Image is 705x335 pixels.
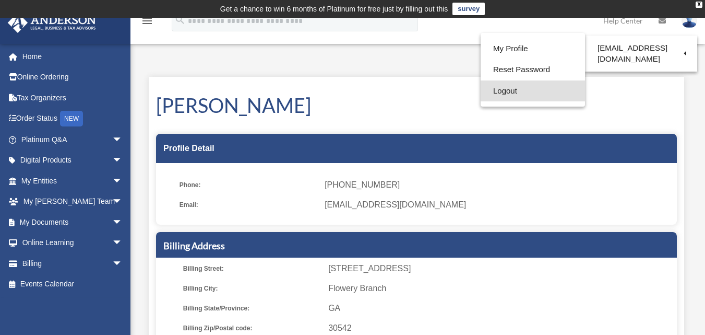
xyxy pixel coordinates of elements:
[7,253,138,274] a: Billingarrow_drop_down
[452,3,485,15] a: survey
[7,212,138,233] a: My Documentsarrow_drop_down
[183,301,321,316] span: Billing State/Province:
[682,13,697,28] img: User Pic
[112,253,133,274] span: arrow_drop_down
[5,13,99,33] img: Anderson Advisors Platinum Portal
[156,134,677,163] div: Profile Detail
[112,150,133,171] span: arrow_drop_down
[7,150,138,171] a: Digital Productsarrow_drop_down
[180,178,317,192] span: Phone:
[7,170,138,191] a: My Entitiesarrow_drop_down
[696,2,702,8] div: close
[112,191,133,213] span: arrow_drop_down
[156,91,677,119] h1: [PERSON_NAME]
[183,281,321,296] span: Billing City:
[112,170,133,192] span: arrow_drop_down
[328,301,673,316] span: GA
[112,233,133,254] span: arrow_drop_down
[7,233,138,253] a: Online Learningarrow_drop_down
[328,281,673,296] span: Flowery Branch
[112,129,133,151] span: arrow_drop_down
[481,59,585,80] a: Reset Password
[7,191,138,212] a: My [PERSON_NAME] Teamarrow_drop_down
[325,198,670,212] span: [EMAIL_ADDRESS][DOMAIN_NAME]
[325,178,670,192] span: [PHONE_NUMBER]
[7,108,138,130] a: Order StatusNEW
[481,38,585,60] a: My Profile
[163,239,670,252] h5: Billing Address
[481,80,585,102] a: Logout
[7,274,138,295] a: Events Calendar
[328,261,673,276] span: [STREET_ADDRESS]
[141,18,153,27] a: menu
[60,111,83,126] div: NEW
[183,261,321,276] span: Billing Street:
[7,67,138,88] a: Online Ordering
[7,129,138,150] a: Platinum Q&Aarrow_drop_down
[220,3,448,15] div: Get a chance to win 6 months of Platinum for free just by filling out this
[7,46,138,67] a: Home
[112,212,133,233] span: arrow_drop_down
[141,15,153,27] i: menu
[7,87,138,108] a: Tax Organizers
[174,14,186,26] i: search
[180,198,317,212] span: Email:
[585,38,697,69] a: [EMAIL_ADDRESS][DOMAIN_NAME]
